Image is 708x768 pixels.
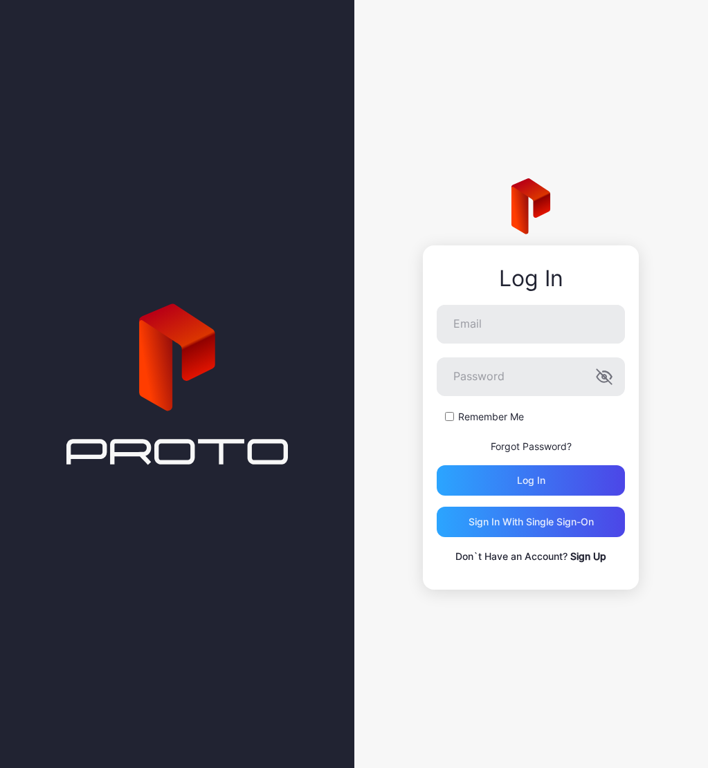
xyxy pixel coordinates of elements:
div: Log In [437,266,625,291]
div: Log in [517,475,545,486]
p: Don`t Have an Account? [437,548,625,565]
button: Log in [437,465,625,496]
label: Remember Me [458,410,524,424]
div: Sign in With Single Sign-On [469,516,594,527]
button: Password [596,368,612,385]
button: Sign in With Single Sign-On [437,507,625,537]
a: Forgot Password? [491,440,572,452]
input: Password [437,357,625,396]
a: Sign Up [570,550,606,562]
input: Email [437,305,625,344]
